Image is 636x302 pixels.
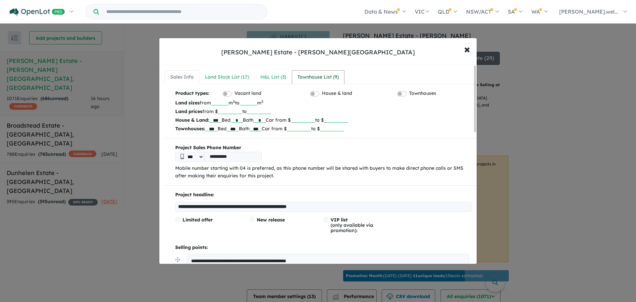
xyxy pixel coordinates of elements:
span: Limited offer [183,217,213,223]
span: VIP list [331,217,348,223]
p: Bed Bath Car from $ to $ [175,116,471,124]
b: Land prices [175,108,202,114]
label: Townhouses [409,90,436,97]
img: Openlot PRO Logo White [10,8,65,16]
span: [PERSON_NAME].wel... [559,8,618,15]
p: Bed Bath Car from $ to $ [175,124,471,133]
div: Townhouse List ( 9 ) [297,73,339,81]
div: H&L List ( 3 ) [260,73,286,81]
span: New release [257,217,285,223]
input: Try estate name, suburb, builder or developer [100,5,266,19]
b: Project Sales Phone Number [175,144,471,152]
b: Townhouses: [175,126,205,132]
p: from m to m [175,98,471,107]
p: Mobile number starting with 04 is preferred, as this phone number will be shared with buyers to m... [175,164,471,180]
img: drag.svg [175,257,180,262]
p: Project headline: [175,191,471,199]
sup: 2 [233,99,235,104]
sup: 2 [261,99,263,104]
div: [PERSON_NAME] Estate - [PERSON_NAME][GEOGRAPHIC_DATA] [221,48,415,57]
p: Selling points: [175,244,471,252]
b: House & Land: [175,117,209,123]
img: Phone icon [181,154,184,159]
p: from $ to [175,107,471,116]
b: Product types: [175,90,209,98]
label: House & land [322,90,352,97]
span: × [464,42,470,56]
div: Sales Info [170,73,194,81]
b: Land sizes [175,100,200,106]
div: Land Stock List ( 17 ) [205,73,249,81]
span: (only available via promotion): [331,217,373,233]
label: Vacant land [235,90,261,97]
